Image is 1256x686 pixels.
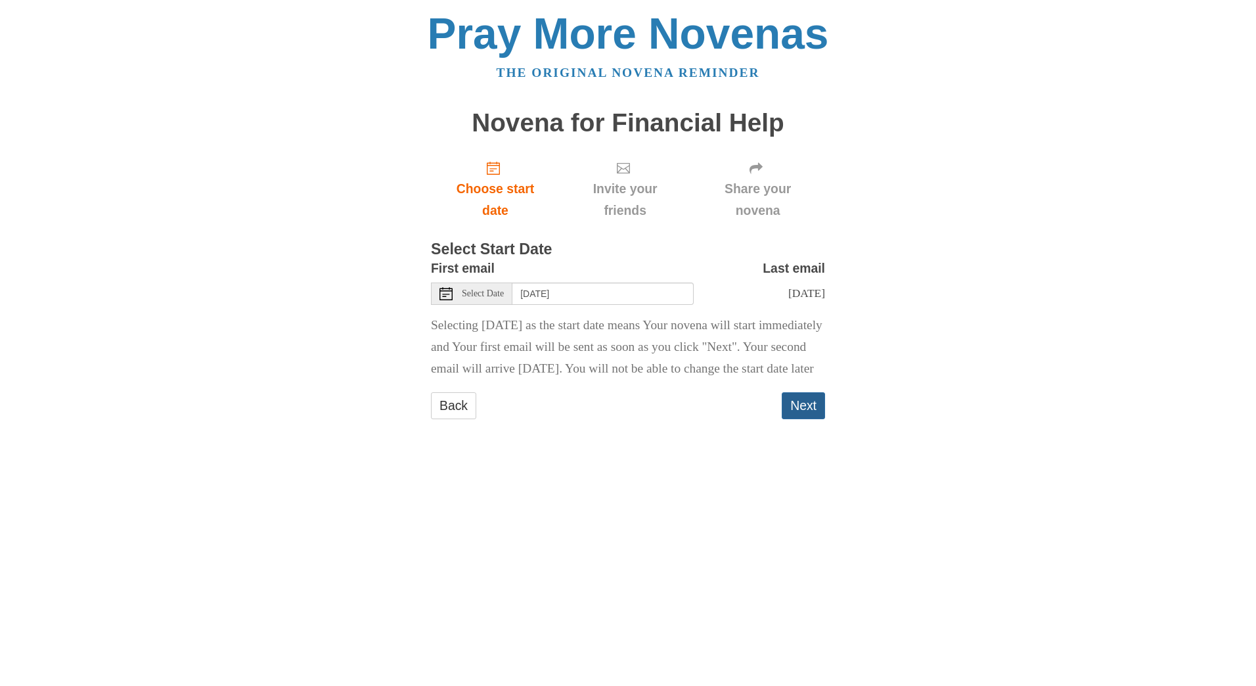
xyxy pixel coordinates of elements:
[428,9,829,58] a: Pray More Novenas
[512,283,694,305] input: Use the arrow keys to pick a date
[431,258,495,279] label: First email
[560,150,690,228] div: Click "Next" to confirm your start date first.
[497,66,760,80] a: The original novena reminder
[431,109,825,137] h1: Novena for Financial Help
[462,289,504,298] span: Select Date
[763,258,825,279] label: Last email
[431,150,560,228] a: Choose start date
[431,315,825,380] p: Selecting [DATE] as the start date means Your novena will start immediately and Your first email ...
[431,392,476,419] a: Back
[788,286,825,300] span: [DATE]
[782,392,825,419] button: Next
[431,241,825,258] h3: Select Start Date
[444,178,547,221] span: Choose start date
[690,150,825,228] div: Click "Next" to confirm your start date first.
[573,178,677,221] span: Invite your friends
[704,178,812,221] span: Share your novena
